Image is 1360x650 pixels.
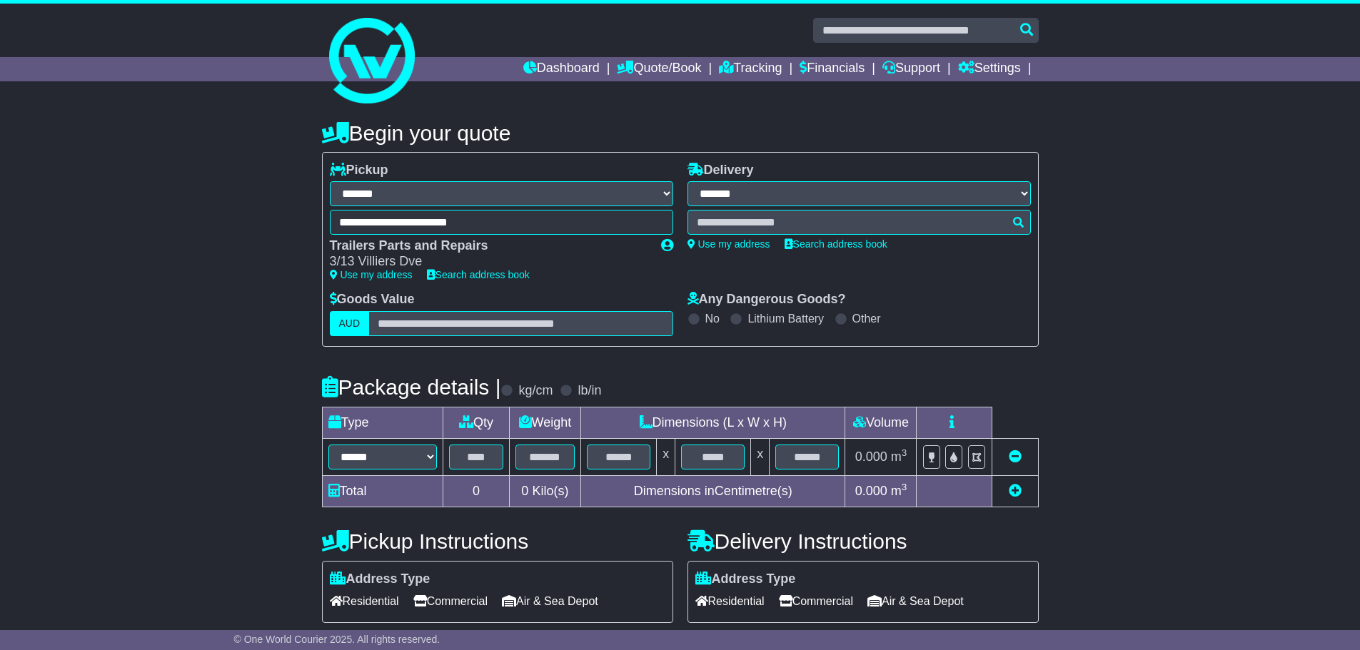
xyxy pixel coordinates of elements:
span: Residential [695,590,765,612]
label: lb/in [578,383,601,399]
a: Remove this item [1009,450,1022,464]
span: © One World Courier 2025. All rights reserved. [234,634,440,645]
label: Lithium Battery [747,312,824,325]
div: Trailers Parts and Repairs [330,238,647,254]
label: Other [852,312,881,325]
a: Add new item [1009,484,1022,498]
label: Any Dangerous Goods? [687,292,846,308]
span: Commercial [413,590,488,612]
td: 0 [443,475,509,507]
a: Settings [958,57,1021,81]
a: Use my address [330,269,413,280]
a: Use my address [687,238,770,250]
label: Address Type [695,572,796,587]
td: Type [322,407,443,438]
label: AUD [330,311,370,336]
span: Air & Sea Depot [502,590,598,612]
label: No [705,312,720,325]
a: Search address book [785,238,887,250]
td: Dimensions in Centimetre(s) [581,475,845,507]
a: Dashboard [523,57,600,81]
td: Weight [509,407,580,438]
span: Commercial [779,590,853,612]
h4: Pickup Instructions [322,529,673,553]
a: Search address book [427,269,530,280]
label: Address Type [330,572,430,587]
label: Pickup [330,163,388,178]
span: Air & Sea Depot [867,590,964,612]
h4: Begin your quote [322,121,1039,145]
span: Residential [330,590,399,612]
typeahead: Please provide city [687,210,1031,235]
sup: 3 [902,447,907,458]
td: x [751,438,770,475]
sup: 3 [902,482,907,492]
td: Total [322,475,443,507]
label: Goods Value [330,292,415,308]
label: kg/cm [518,383,553,399]
span: 0.000 [855,450,887,464]
span: m [891,484,907,498]
a: Tracking [719,57,782,81]
td: Volume [845,407,917,438]
td: Kilo(s) [509,475,580,507]
div: 3/13 Villiers Dve [330,254,647,270]
td: Qty [443,407,509,438]
h4: Delivery Instructions [687,529,1039,553]
span: m [891,450,907,464]
a: Quote/Book [617,57,701,81]
td: Dimensions (L x W x H) [581,407,845,438]
span: 0 [521,484,528,498]
a: Financials [800,57,865,81]
label: Delivery [687,163,754,178]
span: 0.000 [855,484,887,498]
td: x [657,438,675,475]
h4: Package details | [322,375,501,399]
a: Support [882,57,940,81]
